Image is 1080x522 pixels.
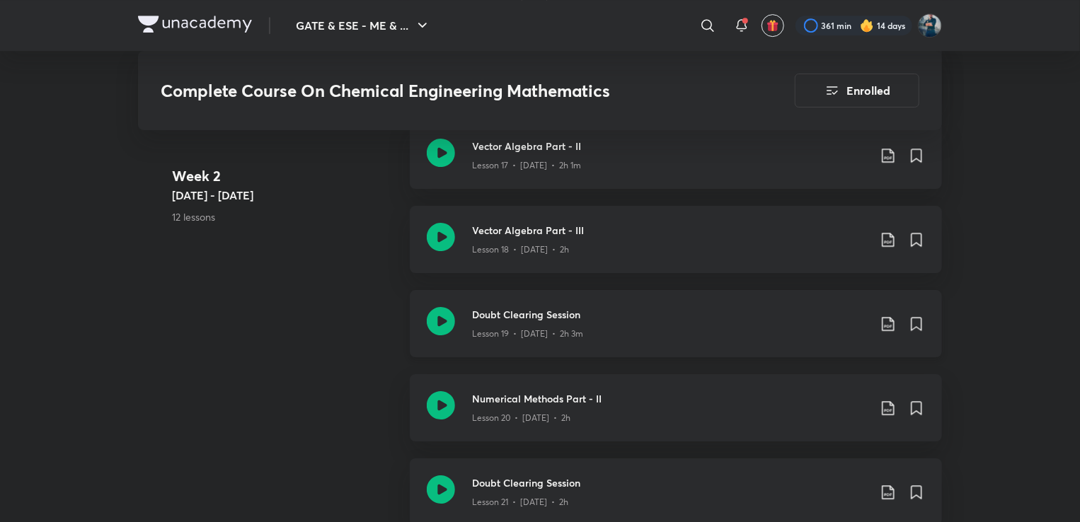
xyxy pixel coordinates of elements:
[138,16,252,36] a: Company Logo
[766,19,779,32] img: avatar
[410,290,942,374] a: Doubt Clearing SessionLesson 19 • [DATE] • 2h 3m
[161,81,715,101] h3: Complete Course On Chemical Engineering Mathematics
[472,412,570,424] p: Lesson 20 • [DATE] • 2h
[860,18,874,33] img: streak
[472,327,583,340] p: Lesson 19 • [DATE] • 2h 3m
[410,374,942,458] a: Numerical Methods Part - IILesson 20 • [DATE] • 2h
[172,187,398,204] h5: [DATE] - [DATE]
[138,16,252,33] img: Company Logo
[472,391,868,406] h3: Numerical Methods Part - II
[287,11,440,40] button: GATE & ESE - ME & ...
[472,475,868,490] h3: Doubt Clearing Session
[472,159,581,172] p: Lesson 17 • [DATE] • 2h 1m
[795,74,919,108] button: Enrolled
[472,139,868,153] h3: Vector Algebra Part - II
[410,122,942,206] a: Vector Algebra Part - IILesson 17 • [DATE] • 2h 1m
[472,243,569,256] p: Lesson 18 • [DATE] • 2h
[472,496,568,509] p: Lesson 21 • [DATE] • 2h
[410,206,942,290] a: Vector Algebra Part - IIILesson 18 • [DATE] • 2h
[172,210,398,225] p: 12 lessons
[172,166,398,187] h4: Week 2
[918,13,942,37] img: Vinay Upadhyay
[762,14,784,37] button: avatar
[472,307,868,322] h3: Doubt Clearing Session
[472,223,868,238] h3: Vector Algebra Part - III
